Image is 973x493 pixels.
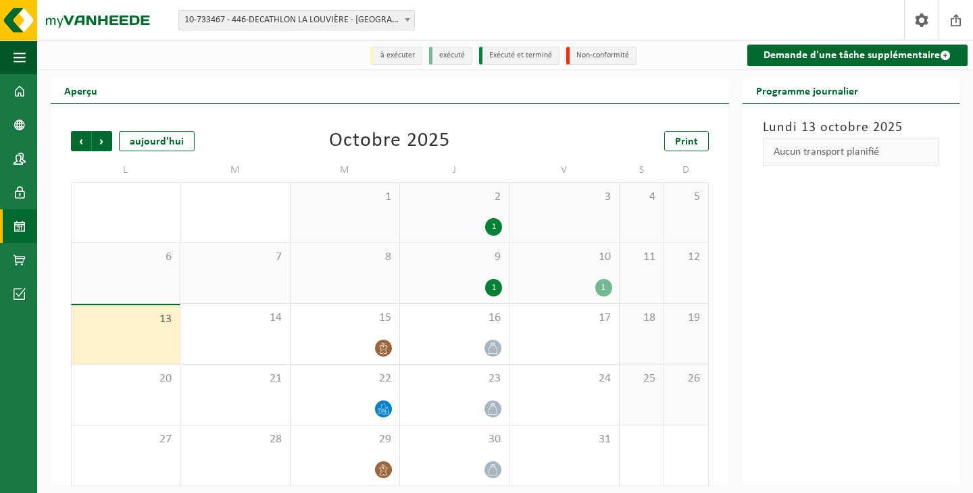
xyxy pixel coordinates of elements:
[509,158,619,182] td: V
[664,158,709,182] td: D
[297,371,393,386] span: 22
[187,311,282,326] span: 14
[516,311,612,326] span: 17
[671,371,701,386] span: 26
[78,371,173,386] span: 20
[78,432,173,447] span: 27
[178,10,415,30] span: 10-733467 - 446-DECATHLON LA LOUVIÈRE - LA LOUVIÈRE
[187,250,282,265] span: 7
[370,47,422,65] li: à exécuter
[479,47,559,65] li: Exécuté et terminé
[297,311,393,326] span: 15
[763,118,939,138] h3: Lundi 13 octobre 2025
[297,250,393,265] span: 8
[51,77,111,103] h2: Aperçu
[187,371,282,386] span: 21
[566,47,637,65] li: Non-conformité
[71,158,180,182] td: L
[485,218,502,236] div: 1
[297,190,393,205] span: 1
[743,77,872,103] h2: Programme journalier
[595,279,612,296] div: 1
[671,190,701,205] span: 5
[516,190,612,205] span: 3
[485,279,502,296] div: 1
[407,371,502,386] span: 23
[78,312,173,327] span: 13
[297,432,393,447] span: 29
[671,311,701,326] span: 19
[187,432,282,447] span: 28
[516,432,612,447] span: 31
[407,311,502,326] span: 16
[71,131,91,151] span: Précédent
[7,463,226,493] iframe: chat widget
[626,250,657,265] span: 11
[78,250,173,265] span: 6
[92,131,112,151] span: Suivant
[620,158,664,182] td: S
[407,190,502,205] span: 2
[675,136,698,147] span: Print
[429,47,472,65] li: exécuté
[400,158,509,182] td: J
[407,250,502,265] span: 9
[626,371,657,386] span: 25
[664,131,709,151] a: Print
[516,371,612,386] span: 24
[626,190,657,205] span: 4
[179,11,414,30] span: 10-733467 - 446-DECATHLON LA LOUVIÈRE - LA LOUVIÈRE
[407,432,502,447] span: 30
[747,45,968,66] a: Demande d'une tâche supplémentaire
[329,131,450,151] div: Octobre 2025
[180,158,290,182] td: M
[763,138,939,166] div: Aucun transport planifié
[626,311,657,326] span: 18
[291,158,400,182] td: M
[516,250,612,265] span: 10
[671,250,701,265] span: 12
[119,131,195,151] div: aujourd'hui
